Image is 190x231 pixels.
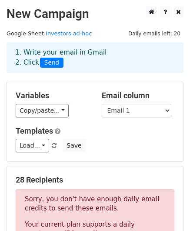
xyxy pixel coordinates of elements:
[7,7,183,21] h2: New Campaign
[16,126,53,135] a: Templates
[46,30,92,37] a: Investors ad-hoc
[125,30,183,37] a: Daily emails left: 20
[16,104,69,117] a: Copy/paste...
[25,195,165,213] p: Sorry, you don't have enough daily email credits to send these emails.
[16,175,174,185] h5: 28 Recipients
[9,48,181,68] div: 1. Write your email in Gmail 2. Click
[63,139,85,152] button: Save
[16,91,89,100] h5: Variables
[147,189,190,231] iframe: Chat Widget
[125,29,183,38] span: Daily emails left: 20
[7,30,92,37] small: Google Sheet:
[102,91,175,100] h5: Email column
[40,58,63,68] span: Send
[16,139,49,152] a: Load...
